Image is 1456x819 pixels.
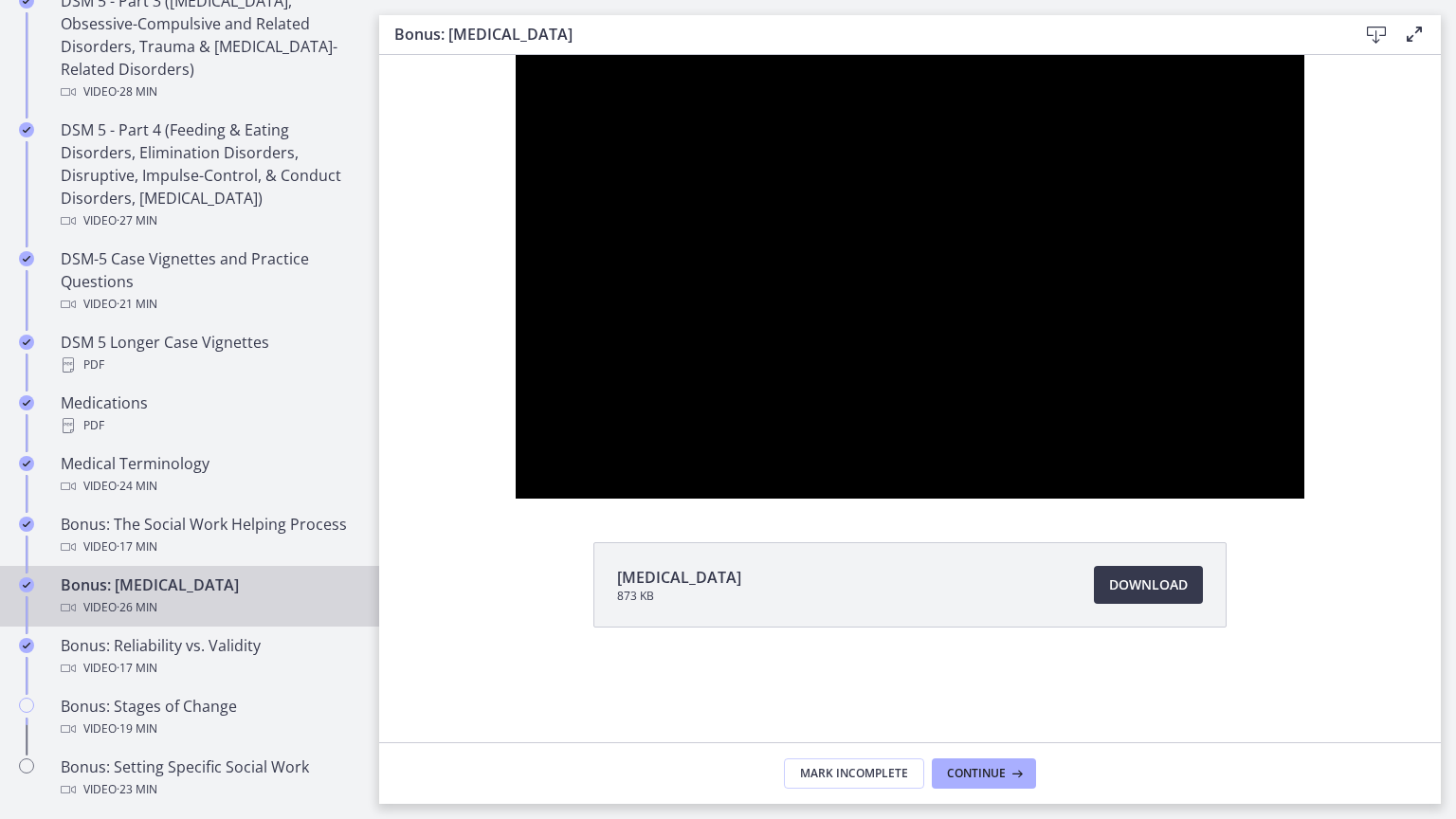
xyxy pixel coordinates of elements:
[61,391,356,437] div: Medications
[61,452,356,498] div: Medical Terminology
[61,573,356,619] div: Bonus: [MEDICAL_DATA]
[784,758,924,789] button: Mark Incomplete
[19,335,34,350] i: Completed
[61,695,356,740] div: Bonus: Stages of Change
[61,634,356,680] div: Bonus: Reliability vs. Validity
[800,766,908,781] span: Mark Incomplete
[19,251,34,266] i: Completed
[117,209,157,232] span: · 27 min
[61,81,356,103] div: Video
[61,778,356,801] div: Video
[19,395,34,410] i: Completed
[19,456,34,471] i: Completed
[19,638,34,653] i: Completed
[947,766,1006,781] span: Continue
[19,122,34,137] i: Completed
[61,536,356,558] div: Video
[61,755,356,801] div: Bonus: Setting Specific Social Work
[61,247,356,316] div: DSM-5 Case Vignettes and Practice Questions
[19,517,34,532] i: Completed
[61,513,356,558] div: Bonus: The Social Work Helping Process
[117,657,157,680] span: · 17 min
[61,657,356,680] div: Video
[61,354,356,376] div: PDF
[61,596,356,619] div: Video
[117,81,157,103] span: · 28 min
[117,718,157,740] span: · 19 min
[61,331,356,376] div: DSM 5 Longer Case Vignettes
[617,589,741,604] span: 873 KB
[117,293,157,316] span: · 21 min
[1109,573,1188,596] span: Download
[1094,566,1203,604] a: Download
[61,414,356,437] div: PDF
[117,536,157,558] span: · 17 min
[19,577,34,592] i: Completed
[61,209,356,232] div: Video
[61,118,356,232] div: DSM 5 - Part 4 (Feeding & Eating Disorders, Elimination Disorders, Disruptive, Impulse-Control, &...
[61,293,356,316] div: Video
[617,566,741,589] span: [MEDICAL_DATA]
[61,718,356,740] div: Video
[117,475,157,498] span: · 24 min
[117,778,157,801] span: · 23 min
[379,55,1441,499] iframe: Video Lesson
[117,596,157,619] span: · 26 min
[394,23,1327,45] h3: Bonus: [MEDICAL_DATA]
[932,758,1036,789] button: Continue
[61,475,356,498] div: Video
